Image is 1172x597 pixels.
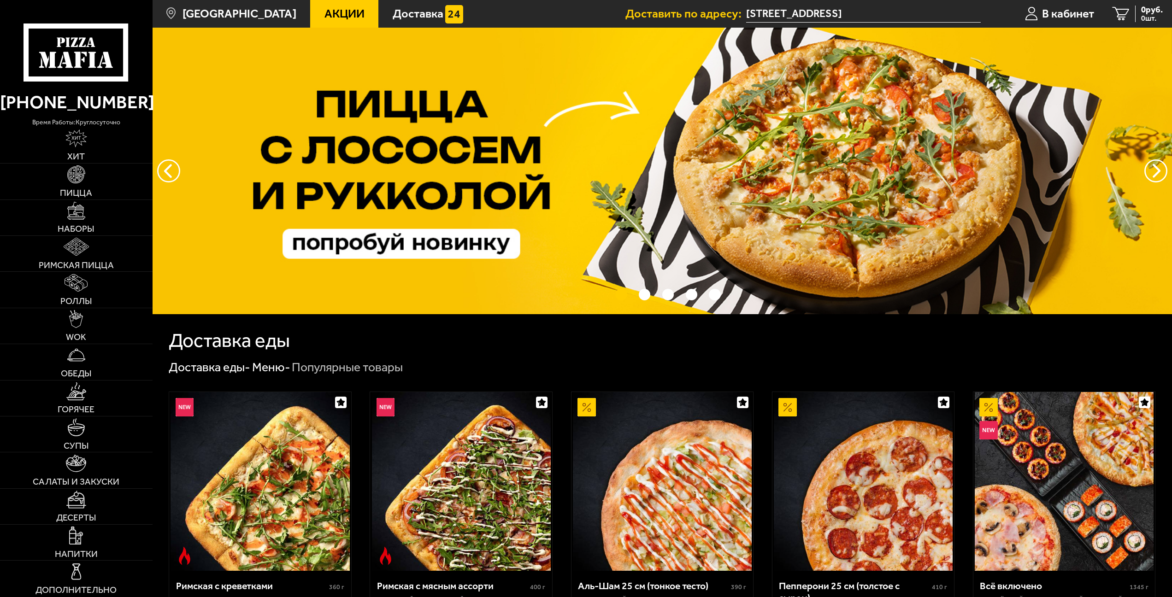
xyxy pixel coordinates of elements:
[1042,8,1094,19] span: В кабинет
[292,359,403,375] div: Популярные товары
[778,398,797,416] img: Акционный
[377,580,528,591] div: Римская с мясным ассорти
[324,8,365,19] span: Акции
[772,392,954,571] a: АкционныйПепперони 25 см (толстое с сыром)
[169,331,290,350] h1: Доставка еды
[662,289,674,300] button: точки переключения
[176,580,327,591] div: Римская с креветками
[979,421,998,439] img: Новинка
[932,583,947,591] span: 410 г
[183,8,296,19] span: [GEOGRAPHIC_DATA]
[625,8,746,19] span: Доставить по адресу:
[35,585,117,594] span: Дополнительно
[973,392,1155,571] a: АкционныйНовинкаВсё включено
[746,6,981,23] input: Ваш адрес доставки
[377,398,395,416] img: Новинка
[1144,159,1167,182] button: предыдущий
[370,392,552,571] a: НовинкаОстрое блюдоРимская с мясным ассорти
[774,392,953,571] img: Пепперони 25 см (толстое с сыром)
[980,580,1127,591] div: Всё включено
[1141,6,1163,14] span: 0 руб.
[39,261,114,269] span: Римская пицца
[329,583,344,591] span: 360 г
[60,188,92,197] span: Пицца
[639,289,650,300] button: точки переключения
[58,405,94,414] span: Горячее
[67,152,85,161] span: Хит
[979,398,998,416] img: Акционный
[60,297,92,305] span: Роллы
[686,289,697,300] button: точки переключения
[1130,583,1148,591] span: 1345 г
[1141,15,1163,22] span: 0 шт.
[157,159,180,182] button: следующий
[176,398,194,416] img: Новинка
[169,392,351,571] a: НовинкаОстрое блюдоРимская с креветками
[975,392,1154,571] img: Всё включено
[615,289,627,300] button: точки переключения
[530,583,545,591] span: 400 г
[577,398,596,416] img: Акционный
[55,550,98,558] span: Напитки
[61,369,92,378] span: Обеды
[571,392,753,571] a: АкционныйАль-Шам 25 см (тонкое тесто)
[372,392,551,571] img: Римская с мясным ассорти
[377,547,395,565] img: Острое блюдо
[66,333,86,341] span: WOK
[171,392,349,571] img: Римская с креветками
[731,583,746,591] span: 390 г
[64,441,89,450] span: Супы
[709,289,720,300] button: точки переключения
[445,5,464,23] img: 15daf4d41897b9f0e9f617042186c801.svg
[252,360,290,375] a: Меню-
[33,477,119,486] span: Салаты и закуски
[58,224,94,233] span: Наборы
[169,360,250,375] a: Доставка еды-
[393,8,443,19] span: Доставка
[578,580,729,591] div: Аль-Шам 25 см (тонкое тесто)
[56,513,96,522] span: Десерты
[176,547,194,565] img: Острое блюдо
[573,392,752,571] img: Аль-Шам 25 см (тонкое тесто)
